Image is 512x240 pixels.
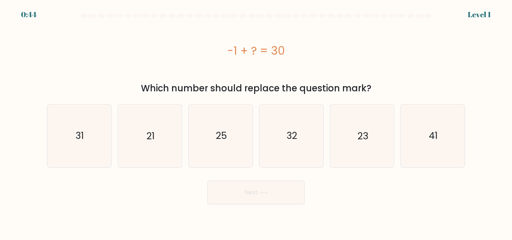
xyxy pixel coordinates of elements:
button: Next [207,180,305,204]
div: 0:44 [21,9,37,20]
div: Which number should replace the question mark? [51,82,461,95]
text: 32 [287,129,297,142]
div: Level 1 [468,9,491,20]
text: 31 [76,129,84,142]
text: 21 [147,129,155,142]
text: 23 [358,129,368,142]
text: 25 [216,129,227,142]
div: -1 + ? = 30 [47,42,465,59]
text: 41 [429,129,438,142]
